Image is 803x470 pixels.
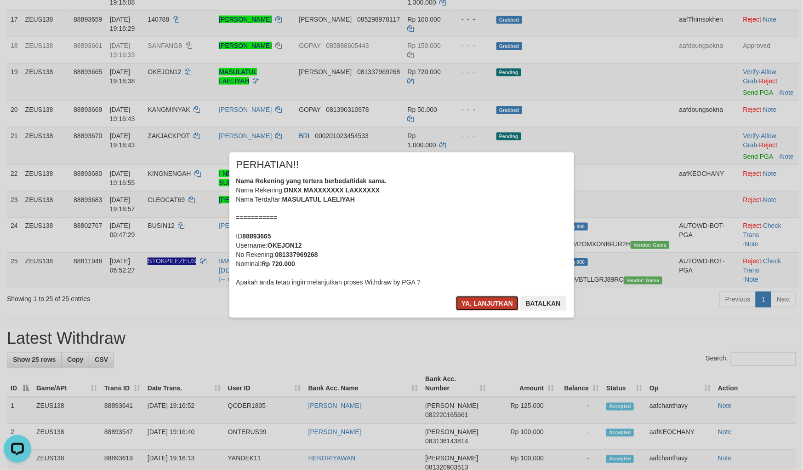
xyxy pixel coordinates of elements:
[284,186,380,194] b: DNXX MAXXXXXXX LAXXXXXX
[268,242,302,249] b: OKEJON12
[4,4,31,31] button: Open LiveChat chat widget
[243,232,271,240] b: 88893665
[275,251,318,258] b: 081337969268
[236,177,387,185] b: Nama Rekening yang tertera berbeda/tidak sama.
[236,160,299,169] span: PERHATIAN!!
[456,296,518,311] button: Ya, lanjutkan
[520,296,566,311] button: Batalkan
[262,260,295,267] b: Rp 720.000
[236,176,567,287] div: Nama Rekening: Nama Terdaftar: =========== ID Username: No Rekening: Nominal: Apakah anda tetap i...
[282,196,355,203] b: MASULATUL LAELIYAH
